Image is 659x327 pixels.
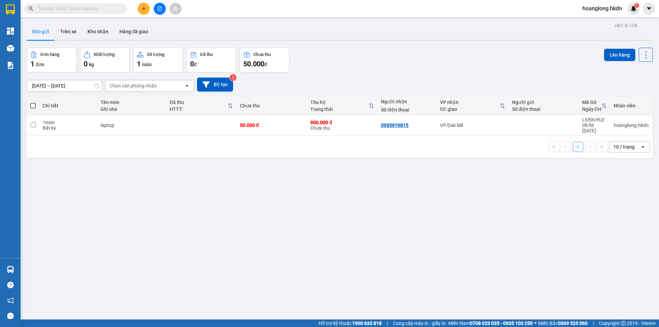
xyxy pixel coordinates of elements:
[381,122,408,128] div: 0935919815
[582,117,607,122] div: L659UYUZ
[440,100,500,105] div: VP nhận
[579,97,610,115] th: Toggle SortBy
[582,106,601,112] div: Ngày ĐH
[109,82,157,89] div: Chọn văn phòng nhận
[573,142,583,152] button: 1
[190,60,194,68] span: 0
[138,3,150,15] button: plus
[154,3,166,15] button: file-add
[631,5,637,12] img: icon-new-feature
[393,319,447,327] span: Cung cấp máy in - giấy in:
[240,48,289,72] button: Chưa thu50.000đ
[381,99,433,104] div: Người nhận
[170,3,182,15] button: aim
[646,5,652,12] span: caret-down
[89,62,94,67] span: kg
[643,3,655,15] button: caret-down
[6,4,15,15] img: logo-vxr
[170,106,227,112] div: HTTT
[200,52,213,57] div: Đã thu
[582,122,607,133] div: 08:56 [DATE]
[319,319,382,327] span: Hỗ trợ kỹ thuật:
[614,22,637,29] div: ver 1.8.138
[230,74,236,81] sup: 2
[381,107,433,113] div: Số điện thoại
[173,6,178,11] span: aim
[114,23,154,40] button: Hàng đã giao
[142,62,152,67] span: món
[634,3,639,8] sup: 1
[635,3,638,8] span: 1
[253,52,271,57] div: Chưa thu
[534,322,536,325] span: ⚪️
[440,106,500,112] div: ĐC giao
[55,23,82,40] button: Trên xe
[137,60,141,68] span: 1
[613,143,635,150] div: 10 / trang
[437,97,509,115] th: Toggle SortBy
[352,320,382,326] strong: 1900 633 818
[27,23,55,40] button: Kho gửi
[43,120,94,125] div: 1 món
[141,6,146,11] span: plus
[243,60,264,68] span: 50.000
[38,5,119,12] input: Tìm tên, số ĐT hoặc mã đơn
[240,103,304,108] div: Chưa thu
[310,120,374,131] div: Chưa thu
[28,6,33,11] span: search
[7,266,14,273] img: warehouse-icon
[43,125,94,131] div: Bất kỳ
[307,97,378,115] th: Toggle SortBy
[147,52,164,57] div: Số lượng
[7,62,14,69] img: solution-icon
[31,60,34,68] span: 1
[621,321,626,326] span: copyright
[614,103,649,108] div: Nhân viên
[640,144,646,150] svg: open
[512,106,575,112] div: Số điện thoại
[538,319,588,327] span: Miền Bắc
[94,52,115,57] div: Khối lượng
[133,48,183,72] button: Số lượng1món
[7,282,14,288] span: question-circle
[197,78,233,92] button: Bộ lọc
[310,106,369,112] div: Trạng thái
[7,313,14,319] span: message
[7,297,14,304] span: notification
[27,80,102,91] input: Select a date range.
[577,4,627,13] span: hoanglong.hkdn
[157,6,162,11] span: file-add
[186,48,236,72] button: Đã thu0đ
[448,319,533,327] span: Miền Nam
[170,100,227,105] div: Đã thu
[82,23,114,40] button: Kho nhận
[80,48,130,72] button: Khối lượng0kg
[7,45,14,52] img: warehouse-icon
[614,122,649,128] div: hoanglong.hkdn
[27,48,77,72] button: Đơn hàng1đơn
[440,122,505,128] div: VP Đak Mil
[264,62,267,67] span: đ
[101,106,163,112] div: Ghi chú
[194,62,197,67] span: đ
[512,100,575,105] div: Người gửi
[593,319,594,327] span: |
[310,120,374,125] div: 900.000 đ
[387,319,388,327] span: |
[43,103,94,108] div: Chi tiết
[36,62,44,67] span: đơn
[470,320,533,326] strong: 0708 023 035 - 0935 103 250
[84,60,88,68] span: 0
[101,122,163,128] div: laptop
[558,320,588,326] strong: 0369 525 060
[101,100,163,105] div: Tên món
[166,97,236,115] th: Toggle SortBy
[310,100,369,105] div: Thu hộ
[604,49,635,61] button: Lên hàng
[240,122,304,128] div: 50.000 đ
[7,27,14,35] img: dashboard-icon
[184,83,190,89] svg: open
[41,52,59,57] div: Đơn hàng
[582,100,601,105] div: Mã GD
